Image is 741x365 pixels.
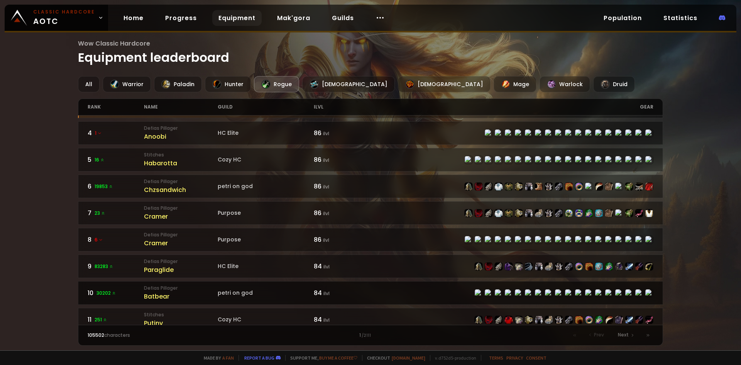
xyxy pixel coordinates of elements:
[95,236,103,243] span: 6
[78,148,663,171] a: 516 StitchesHabarottaCozy HC86 ilvlitem-22478item-19377item-22479item-11840item-21364item-22482it...
[370,99,653,115] div: gear
[95,156,105,163] span: 16
[218,262,314,270] div: HC Elite
[535,316,543,324] img: item-22477
[78,281,663,305] a: 1030202 Defias PillagerBatbearpetri on god84 ilvlitem-22478item-19377item-22479item-21364item-224...
[635,209,643,217] img: item-21616
[545,183,553,190] img: item-22483
[144,212,218,221] div: Cramer
[78,308,663,331] a: 11251 StitchesPutinvCozy HC84 ilvlitem-22478item-19377item-22479item-14617item-22476item-22482ite...
[144,99,218,115] div: name
[505,316,513,324] img: item-14617
[88,288,144,298] div: 10
[319,355,357,361] a: Buy me a coffee
[314,315,370,324] div: 84
[144,178,218,185] small: Defias Pillager
[218,209,314,217] div: Purpose
[314,261,370,271] div: 84
[575,316,583,324] img: item-21205
[625,263,633,270] img: item-22802
[635,263,643,270] img: item-21126
[144,151,218,158] small: Stitches
[323,210,329,217] small: ilvl
[144,205,218,212] small: Defias Pillager
[218,289,314,297] div: petri on god
[593,76,635,92] div: Druid
[645,183,653,190] img: item-23192
[144,238,218,248] div: Cramer
[525,316,533,324] img: item-22482
[575,209,583,217] img: item-23060
[78,175,663,198] a: 619853 Defias PillagerChzsandwichpetri on god86 ilvlitem-22478item-19377item-22479item-16060item-...
[585,209,593,217] img: item-23041
[271,10,316,26] a: Mak'gora
[525,263,533,270] img: item-21586
[515,263,523,270] img: item-22476
[326,10,360,26] a: Guilds
[635,183,643,190] img: item-22347
[505,263,513,270] img: item-4335
[88,261,144,271] div: 9
[489,355,503,361] a: Terms
[323,157,329,163] small: ilvl
[495,316,502,324] img: item-22479
[362,333,371,339] small: / 2111
[103,76,151,92] div: Warrior
[314,128,370,138] div: 86
[95,316,107,323] span: 251
[515,209,523,217] img: item-22482
[625,183,633,190] img: item-22806
[605,209,613,217] img: item-21710
[485,316,492,324] img: item-19377
[495,209,502,217] img: item-6795
[545,209,553,217] img: item-22483
[95,130,102,137] span: 1
[78,121,663,145] a: 41 Defias PillagerAnoobiHC Elite86 ilvlitem-22478item-19377item-22479item-22476item-22482item-224...
[595,263,603,270] img: item-23206
[302,76,395,92] div: [DEMOGRAPHIC_DATA]
[585,263,593,270] img: item-21205
[78,228,663,251] a: 86 Defias PillagerCramerPurpose86 ilvlitem-22478item-19377item-22479item-6795item-21364item-22482...
[88,235,144,244] div: 8
[78,39,663,48] span: Wow Classic Hardcore
[485,183,492,190] img: item-22479
[597,10,648,26] a: Population
[222,355,234,361] a: a fan
[78,201,663,225] a: 723 Defias PillagerCramerPurpose86 ilvlitem-22478item-19377item-22479item-6795item-21364item-2248...
[323,290,330,297] small: ilvl
[657,10,704,26] a: Statistics
[144,125,218,132] small: Defias Pillager
[645,263,653,270] img: item-17069
[323,317,330,323] small: ilvl
[555,316,563,324] img: item-22483
[635,316,643,324] img: item-21126
[314,99,370,115] div: ilvl
[95,210,105,217] span: 23
[625,316,633,324] img: item-22802
[88,128,144,138] div: 4
[362,355,425,361] span: Checkout
[117,10,150,26] a: Home
[595,209,603,217] img: item-23206
[285,355,357,361] span: Support me,
[475,183,482,190] img: item-19377
[526,355,546,361] a: Consent
[565,263,573,270] img: item-22481
[159,10,203,26] a: Progress
[314,288,370,298] div: 84
[88,155,144,165] div: 5
[144,258,218,265] small: Defias Pillager
[645,316,653,324] img: item-21616
[555,263,563,270] img: item-22483
[244,355,274,361] a: Report a bug
[254,76,299,92] div: Rogue
[555,183,563,190] img: item-22481
[218,129,314,137] div: HC Elite
[218,316,314,324] div: Cozy HC
[515,316,523,324] img: item-22476
[33,8,95,15] small: Classic Hardcore
[545,316,553,324] img: item-22480
[535,209,543,217] img: item-22480
[212,10,262,26] a: Equipment
[605,263,613,270] img: item-23041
